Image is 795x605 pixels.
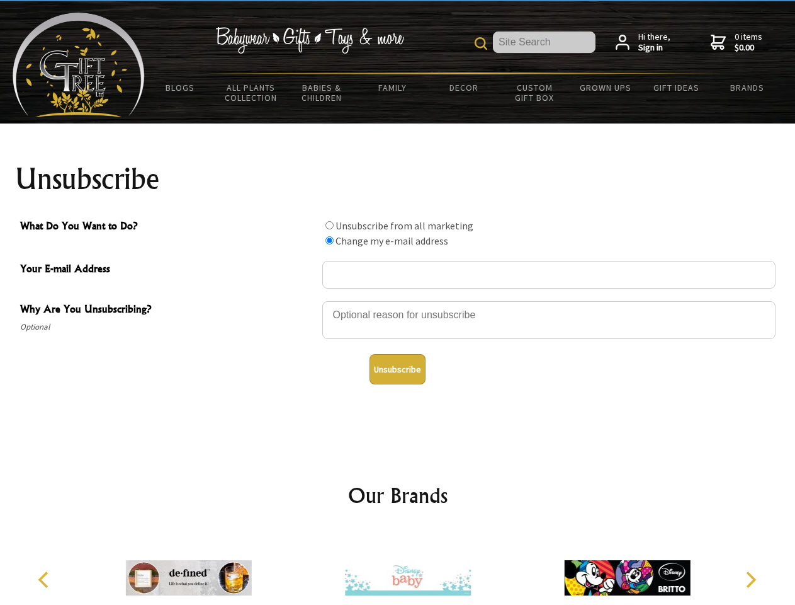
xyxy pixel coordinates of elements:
strong: Sign in [638,42,670,54]
a: Brands [712,74,783,101]
a: 0 items$0.00 [711,32,762,54]
a: Family [358,74,429,101]
span: What Do You Want to Do? [20,218,316,236]
button: Next [736,566,764,594]
img: product search [475,37,487,50]
a: Grown Ups [570,74,641,101]
input: Your E-mail Address [322,261,775,289]
a: Decor [428,74,499,101]
span: Your E-mail Address [20,261,316,279]
a: Babies & Children [286,74,358,111]
span: 0 items [735,31,762,54]
a: Custom Gift Box [499,74,570,111]
label: Unsubscribe from all marketing [335,219,473,232]
button: Unsubscribe [369,354,426,384]
h2: Our Brands [25,480,770,510]
input: What Do You Want to Do? [325,221,334,229]
a: All Plants Collection [216,74,287,111]
strong: $0.00 [735,42,762,54]
span: Hi there, [638,32,670,54]
img: Babyware - Gifts - Toys and more... [13,13,145,117]
a: BLOGS [145,74,216,101]
a: Gift Ideas [641,74,712,101]
a: Hi there,Sign in [616,32,670,54]
img: Babywear - Gifts - Toys & more [215,27,404,54]
textarea: Why Are You Unsubscribing? [322,301,775,339]
h1: Unsubscribe [15,164,781,194]
input: What Do You Want to Do? [325,236,334,245]
button: Previous [31,566,59,594]
span: Optional [20,320,316,335]
span: Why Are You Unsubscribing? [20,301,316,320]
input: Site Search [493,32,595,53]
label: Change my e-mail address [335,234,448,247]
